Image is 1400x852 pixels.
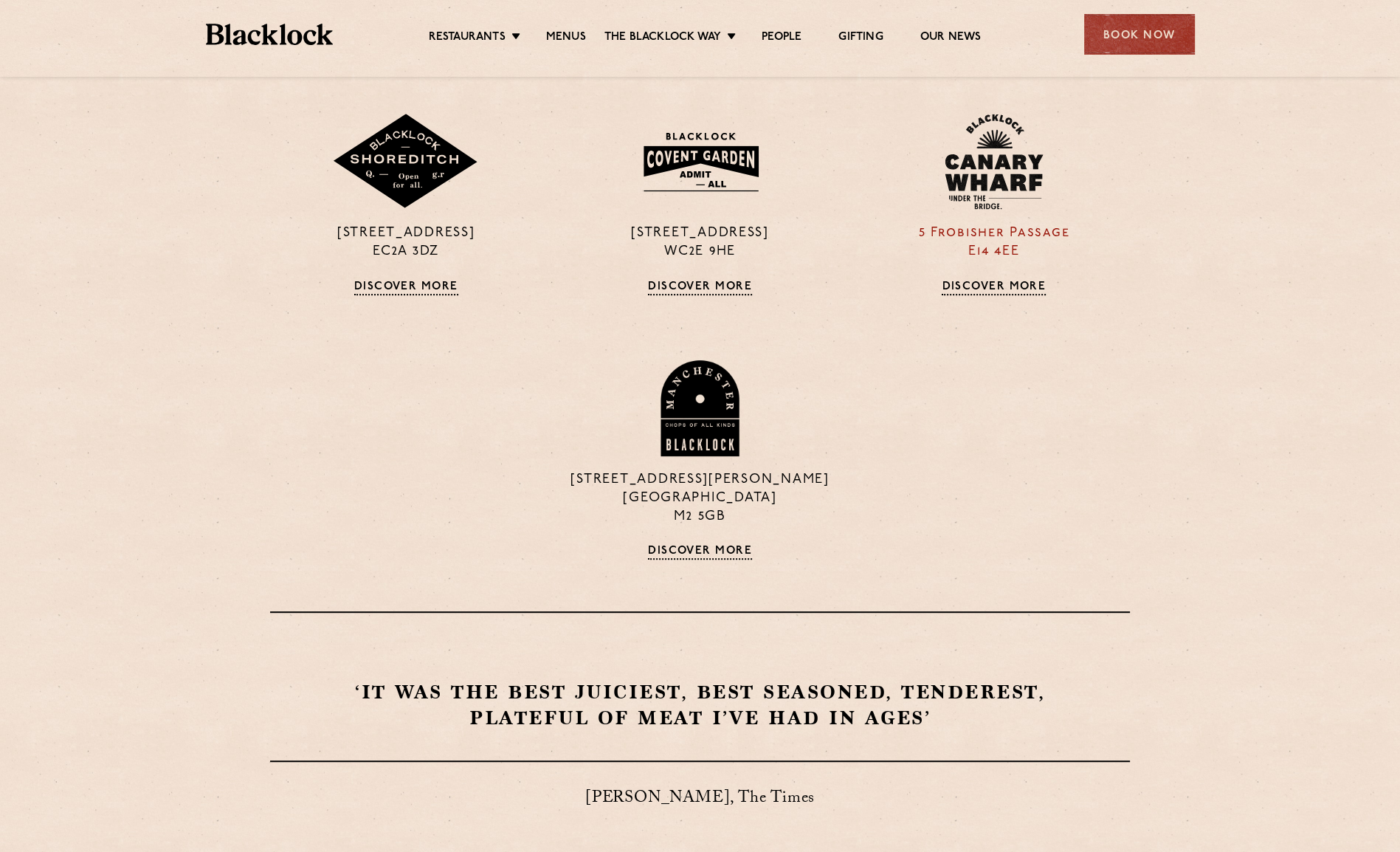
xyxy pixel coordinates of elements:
a: Discover More [354,281,458,295]
a: Restaurants [429,30,506,47]
a: Discover More [648,281,752,295]
div: Book Now [1084,14,1195,55]
a: Gifting [838,30,883,47]
a: Menus [546,30,586,47]
p: [STREET_ADDRESS][PERSON_NAME] [GEOGRAPHIC_DATA] M2 5GB [564,471,835,526]
h3: [PERSON_NAME], The Times [270,760,1130,837]
img: BL_CW_Logo_Website.svg [945,114,1044,210]
a: The Blacklock Way [604,30,721,47]
a: People [762,30,801,47]
p: 5 Frobisher Passage E14 4EE [858,224,1130,261]
h2: ‘It was the best juiciest, best seasoned, tenderest, plateful of meat I’ve had in ages’ [317,679,1084,731]
p: [STREET_ADDRESS] WC2E 9HE [564,224,835,261]
a: Our News [920,30,982,47]
img: BLA_1470_CoventGarden_Website_Solid.svg [629,123,771,200]
img: BL_Textured_Logo-footer-cropped.svg [206,24,334,45]
img: Shoreditch-stamp-v2-default.svg [332,114,480,210]
a: Discover More [942,281,1046,295]
p: [STREET_ADDRESS] EC2A 3DZ [270,224,542,261]
img: BL_Manchester_Logo-bleed.png [658,360,742,456]
a: Discover More [648,545,752,560]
